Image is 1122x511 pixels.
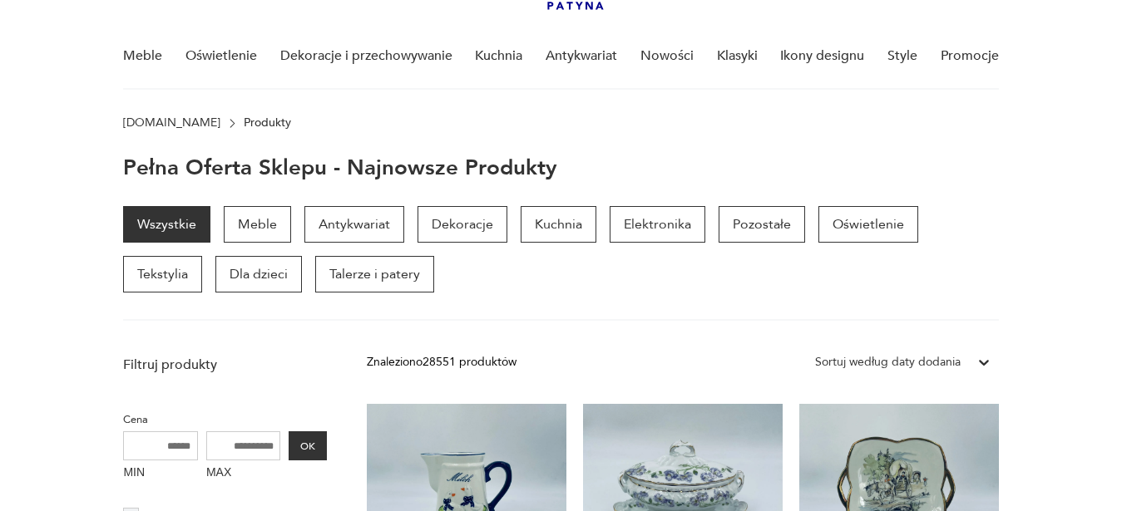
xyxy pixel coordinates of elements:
a: Nowości [640,24,694,88]
a: Kuchnia [475,24,522,88]
a: Talerze i patery [315,256,434,292]
a: Pozostałe [719,206,805,243]
a: Wszystkie [123,206,210,243]
label: MIN [123,460,198,487]
a: Oświetlenie [185,24,257,88]
a: Dekoracje i przechowywanie [280,24,452,88]
a: Promocje [941,24,999,88]
label: MAX [206,460,281,487]
a: Oświetlenie [818,206,918,243]
p: Cena [123,410,327,429]
a: Meble [224,206,291,243]
button: OK [289,431,327,460]
a: Klasyki [717,24,758,88]
a: [DOMAIN_NAME] [123,116,220,130]
a: Antykwariat [304,206,404,243]
a: Dla dzieci [215,256,302,292]
h1: Pełna oferta sklepu - najnowsze produkty [123,156,557,179]
a: Kuchnia [521,206,596,243]
a: Elektronika [610,206,705,243]
p: Produkty [244,116,291,130]
a: Tekstylia [123,256,202,292]
a: Antykwariat [546,24,617,88]
a: Style [887,24,917,88]
a: Meble [123,24,162,88]
a: Ikony designu [780,24,864,88]
div: Sortuj według daty dodania [815,353,961,371]
a: Dekoracje [418,206,507,243]
p: Filtruj produkty [123,356,327,374]
div: Znaleziono 28551 produktów [367,353,517,371]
